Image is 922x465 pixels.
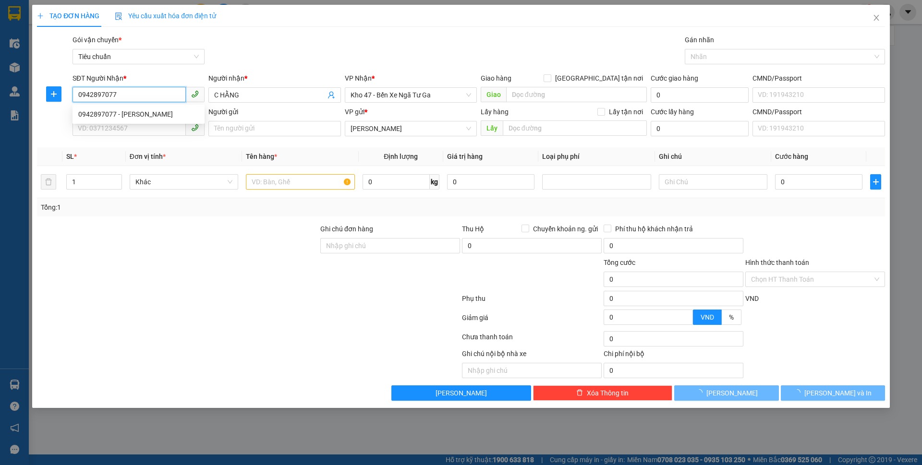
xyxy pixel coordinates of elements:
input: VD: Bàn, Ghế [246,174,354,190]
input: Ghi Chú [659,174,767,190]
span: plus [37,12,44,19]
span: Gói vận chuyển [73,36,121,44]
label: Cước giao hàng [651,74,698,82]
span: Lấy tận nơi [605,107,647,117]
span: Đơn vị tính [130,153,166,160]
button: Close [863,5,890,32]
span: Lấy hàng [481,108,509,116]
th: Loại phụ phí [538,147,655,166]
span: ĐC: Ngã 3 Easim ,[GEOGRAPHIC_DATA] [4,46,52,55]
span: ĐT: 0935 882 082 [73,58,109,62]
span: loading [696,389,706,396]
div: Chưa thanh toán [461,332,603,348]
div: SĐT Người Nhận [73,73,205,83]
span: phone [191,90,199,98]
input: Cước lấy hàng [651,121,749,136]
span: Chuyển khoản ng. gửi [529,224,602,234]
strong: NHẬN HÀNG NHANH - GIAO TỐC HÀNH [37,16,133,22]
button: [PERSON_NAME] [391,385,531,401]
span: ĐT:0905 22 58 58 [4,58,39,62]
span: [PERSON_NAME] và In [804,388,872,398]
span: Phí thu hộ khách nhận trả [611,224,697,234]
span: loading [794,389,804,396]
span: SL [66,153,74,160]
span: Yêu cầu xuất hóa đơn điện tử [115,12,216,20]
span: [GEOGRAPHIC_DATA] tận nơi [551,73,647,83]
span: Kho 47 - Bến Xe Ngã Tư Ga [351,88,471,102]
div: 0942897077 - C HẰNG [73,107,205,122]
span: Cư Kuin [351,121,471,136]
span: Tên hàng [246,153,277,160]
span: CTY TNHH DLVT TIẾN OANH [36,5,134,14]
div: Chi phí nội bộ [604,348,743,363]
span: ---------------------------------------------- [21,66,123,73]
div: 0942897077 - [PERSON_NAME] [78,109,199,119]
span: user-add [328,91,335,99]
span: phone [191,124,199,131]
span: [PERSON_NAME] [436,388,487,398]
span: Xóa Thông tin [587,388,629,398]
span: close [873,14,880,22]
input: Dọc đường [503,120,647,136]
span: plus [871,178,880,186]
div: Phụ thu [461,293,603,310]
th: Ghi chú [655,147,771,166]
span: Thu Hộ [462,225,484,233]
span: Tổng cước [604,259,635,266]
span: Cước hàng [775,153,808,160]
button: delete [41,174,56,190]
input: Nhập ghi chú [462,363,602,378]
div: Người nhận [208,73,340,83]
label: Hình thức thanh toán [745,259,809,266]
label: Cước lấy hàng [651,108,694,116]
span: Lấy [481,120,503,136]
span: Giao [481,87,506,102]
button: plus [46,86,61,102]
span: Tiêu chuẩn [78,49,199,64]
span: VP Nhận [345,74,372,82]
input: Cước giao hàng [651,87,749,103]
img: logo [4,6,28,30]
button: deleteXóa Thông tin [533,385,673,401]
span: VP Nhận: [GEOGRAPHIC_DATA] [73,35,121,44]
span: Khác [135,175,232,189]
span: kg [430,174,439,190]
div: CMND/Passport [752,73,885,83]
strong: 1900 633 614 [64,24,106,31]
input: 0 [447,174,534,190]
span: ĐC: 266 Đồng Đen, P10, Q TB [73,48,136,53]
label: Gán nhãn [685,36,714,44]
span: Giá trị hàng [447,153,483,160]
input: Ghi chú đơn hàng [320,238,460,253]
span: delete [576,389,583,397]
button: [PERSON_NAME] và In [781,385,885,401]
span: plus [47,90,61,98]
div: VP gửi [345,107,477,117]
div: Ghi chú nội bộ nhà xe [462,348,602,363]
span: Giao hàng [481,74,511,82]
div: Tổng: 1 [41,202,356,213]
input: Dọc đường [506,87,647,102]
span: TẠO ĐƠN HÀNG [37,12,99,20]
span: [PERSON_NAME] [706,388,758,398]
img: icon [115,12,122,20]
button: plus [870,174,881,190]
div: CMND/Passport [752,107,885,117]
button: [PERSON_NAME] [674,385,778,401]
span: VND [701,313,714,321]
span: VND [745,295,759,302]
span: Định lượng [384,153,418,160]
span: VP Gửi: [PERSON_NAME] [4,37,59,42]
div: Giảm giá [461,312,603,329]
span: % [729,313,734,321]
div: Người gửi [208,107,340,117]
label: Ghi chú đơn hàng [320,225,373,233]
